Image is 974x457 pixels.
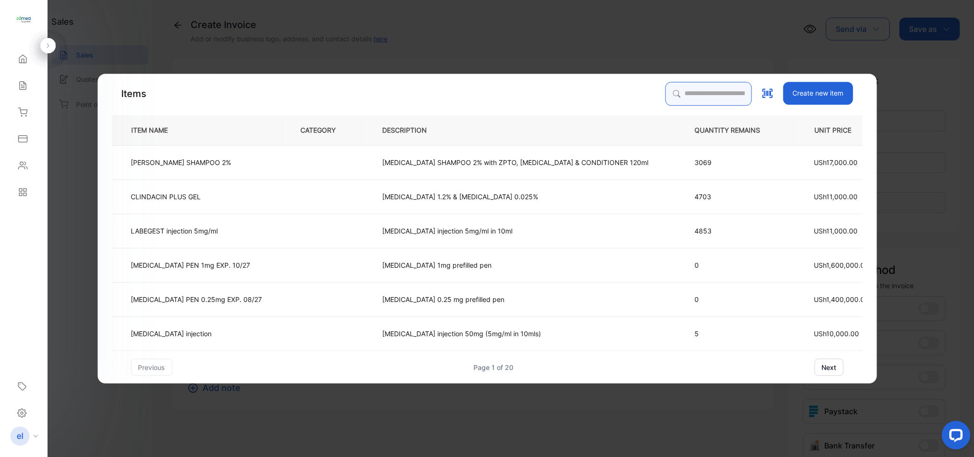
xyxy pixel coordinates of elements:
[17,430,23,442] p: el
[814,227,858,235] span: USh11,000.00
[814,193,858,201] span: USh11,000.00
[131,157,231,167] p: [PERSON_NAME] SHAMPOO 2%
[473,362,513,372] div: Page 1 of 20
[121,87,146,101] p: Items
[694,125,775,135] p: QUANTITY REMAINS
[382,294,504,304] p: [MEDICAL_DATA] 0.25 mg prefilled pen
[131,260,250,270] p: [MEDICAL_DATA] PEN 1mg EXP. 10/27
[807,125,891,135] p: UNIT PRICE
[382,329,541,339] p: [MEDICAL_DATA] injection 50mg (5mg/ml in 10mls)
[814,330,859,338] span: USh10,000.00
[300,125,351,135] p: CATEGORY
[694,157,775,167] p: 3069
[382,125,442,135] p: DESCRIPTION
[131,294,262,304] p: [MEDICAL_DATA] PEN 0.25mg EXP. 08/27
[131,226,218,236] p: LABEGEST injection 5mg/ml
[17,12,31,27] img: logo
[814,261,869,269] span: USh1,600,000.00
[382,226,512,236] p: [MEDICAL_DATA] injection 5mg/ml in 10ml
[694,329,775,339] p: 5
[382,192,538,202] p: [MEDICAL_DATA] 1.2% & [MEDICAL_DATA] 0.025%
[131,329,212,339] p: [MEDICAL_DATA] injection
[131,192,201,202] p: CLINDACIN PLUS GEL
[694,226,775,236] p: 4853
[783,82,853,105] button: Create new item
[814,158,858,166] span: USh17,000.00
[382,260,492,270] p: [MEDICAL_DATA] 1mg prefilled pen
[934,417,974,457] iframe: LiveChat chat widget
[694,260,775,270] p: 0
[814,295,869,303] span: USh1,400,000.00
[131,359,172,376] button: previous
[694,294,775,304] p: 0
[694,192,775,202] p: 4703
[127,125,183,135] p: ITEM NAME
[382,157,648,167] p: [MEDICAL_DATA] SHAMPOO 2% with ZPTO, [MEDICAL_DATA] & CONDITIONER 120ml
[814,359,843,376] button: next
